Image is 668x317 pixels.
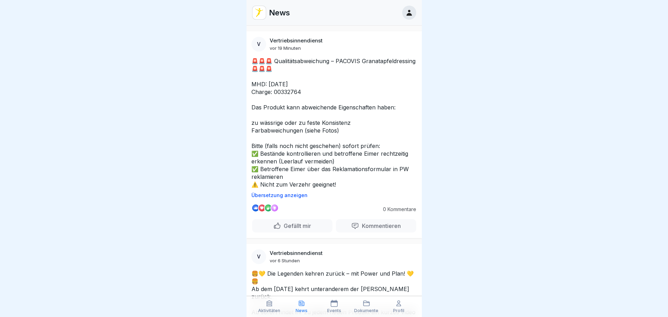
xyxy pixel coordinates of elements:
p: Kommentieren [359,222,401,229]
p: vor 6 Stunden [270,258,300,263]
p: Vertriebsinnendienst [270,250,323,256]
p: News [269,8,290,17]
p: Gefällt mir [281,222,311,229]
p: vor 19 Minuten [270,45,301,51]
div: V [251,249,266,264]
p: 0 Kommentare [378,207,416,212]
p: Dokumente [354,308,378,313]
p: Events [327,308,341,313]
p: News [296,308,308,313]
p: Profil [393,308,404,313]
p: Übersetzung anzeigen [251,193,417,198]
img: vd4jgc378hxa8p7qw0fvrl7x.png [252,6,266,19]
p: 🚨🚨🚨 Qualitätsabweichung – PACOVIS Granatapfeldressing🚨🚨🚨 MHD: [DATE] Charge: 00332764 Das Produkt... [251,57,417,188]
p: Aktivitäten [258,308,280,313]
p: Vertriebsinnendienst [270,38,323,44]
div: V [251,37,266,52]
